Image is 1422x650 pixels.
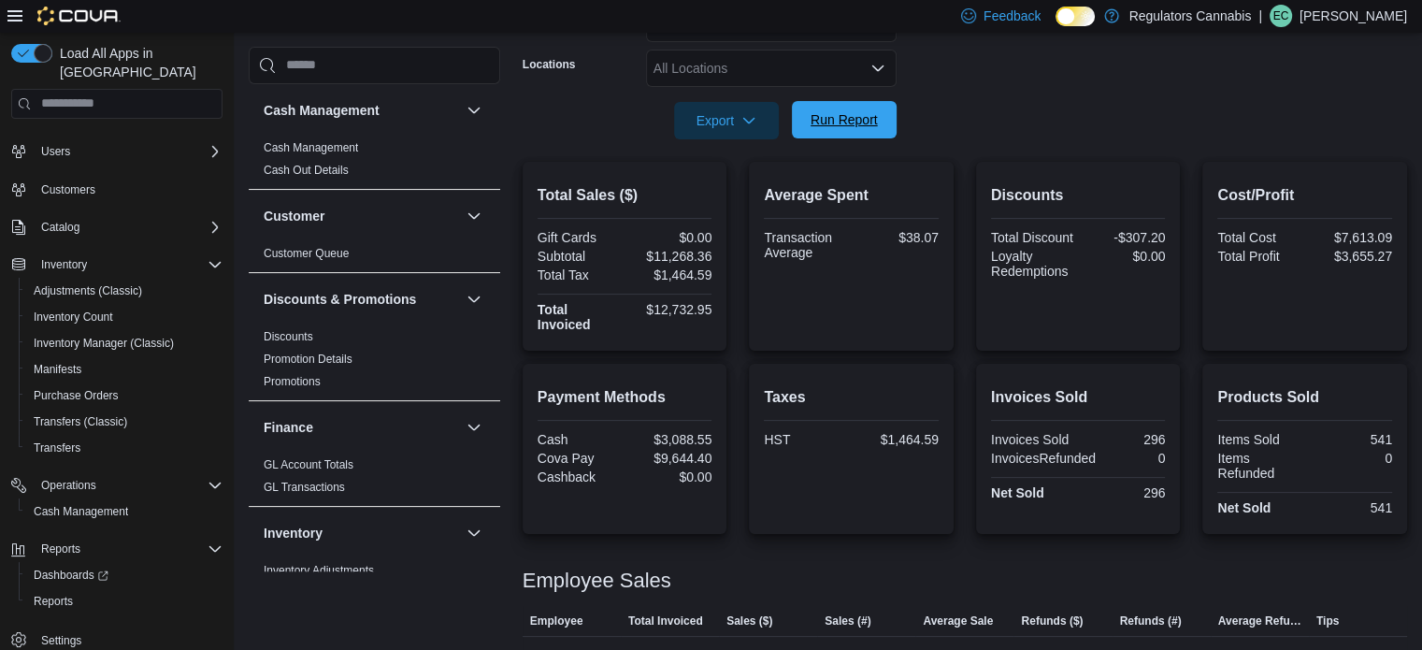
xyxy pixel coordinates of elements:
a: Promotion Details [264,353,352,366]
a: Customer Queue [264,247,349,260]
span: Reports [34,594,73,609]
span: Transfers (Classic) [34,414,127,429]
div: InvoicesRefunded [991,451,1096,466]
button: Inventory Manager (Classic) [19,330,230,356]
span: Manifests [34,362,81,377]
h2: Discounts [991,184,1166,207]
span: Cash Management [264,140,358,155]
button: Catalog [34,216,87,238]
div: Transaction Average [764,230,847,260]
span: GL Account Totals [264,457,353,472]
span: Inventory Manager (Classic) [26,332,223,354]
span: Adjustments (Classic) [34,283,142,298]
span: Total Invoiced [628,614,703,628]
div: $0.00 [628,469,711,484]
span: GL Transactions [264,480,345,495]
div: Invoices Sold [991,432,1074,447]
button: Inventory [264,524,459,542]
h2: Invoices Sold [991,386,1166,409]
div: $38.07 [855,230,939,245]
span: Refunds (#) [1120,614,1182,628]
span: Dashboards [34,568,108,583]
span: Reports [34,538,223,560]
h2: Products Sold [1217,386,1392,409]
span: Transfers (Classic) [26,411,223,433]
p: Regulators Cannabis [1128,5,1251,27]
button: Export [674,102,779,139]
h2: Cost/Profit [1217,184,1392,207]
a: GL Account Totals [264,458,353,471]
span: Customers [34,178,223,201]
button: Cash Management [463,99,485,122]
span: Discounts [264,329,313,344]
h2: Taxes [764,386,939,409]
span: Manifests [26,358,223,381]
div: $12,732.95 [628,302,711,317]
span: Export [685,102,768,139]
div: Subtotal [538,249,621,264]
h3: Inventory [264,524,323,542]
span: Reports [26,590,223,613]
div: $0.00 [1082,249,1165,264]
button: Reports [4,536,230,562]
span: Inventory [41,257,87,272]
button: Purchase Orders [19,383,230,409]
button: Customer [463,205,485,227]
span: Adjustments (Classic) [26,280,223,302]
div: Loyalty Redemptions [991,249,1074,279]
h3: Finance [264,418,313,437]
span: Sales ($) [726,614,772,628]
div: $1,464.59 [855,432,939,447]
span: Customers [41,182,95,197]
span: Run Report [811,110,878,129]
span: Purchase Orders [34,388,119,403]
div: 296 [1082,485,1165,500]
button: Operations [34,474,104,497]
a: Cash Management [264,141,358,154]
div: $3,655.27 [1309,249,1392,264]
span: Transfers [26,437,223,459]
a: Purchase Orders [26,384,126,407]
a: Reports [26,590,80,613]
span: Settings [41,633,81,648]
button: Discounts & Promotions [463,288,485,311]
h3: Employee Sales [523,570,671,592]
strong: Net Sold [991,485,1044,500]
button: Transfers (Classic) [19,409,230,435]
button: Users [4,138,230,165]
div: Total Cost [1217,230,1300,245]
button: Reports [19,588,230,614]
span: Catalog [41,220,79,235]
h2: Total Sales ($) [538,184,712,207]
span: Promotion Details [264,352,352,367]
button: Discounts & Promotions [264,290,459,309]
span: Feedback [984,7,1041,25]
div: 296 [1082,432,1165,447]
span: Transfers [34,441,80,455]
div: Erika Cote [1270,5,1292,27]
span: Inventory Adjustments [264,563,374,578]
span: Inventory Count [26,306,223,328]
span: Employee [530,614,583,628]
button: Users [34,140,78,163]
button: Finance [463,416,485,439]
a: Transfers [26,437,88,459]
span: Operations [41,478,96,493]
a: Cash Management [26,500,136,523]
span: Tips [1316,614,1339,628]
button: Inventory Count [19,304,230,330]
a: Inventory Manager (Classic) [26,332,181,354]
div: Items Refunded [1217,451,1300,481]
a: Discounts [264,330,313,343]
div: $0.00 [628,230,711,245]
h3: Customer [264,207,324,225]
button: Finance [264,418,459,437]
span: Purchase Orders [26,384,223,407]
button: Customer [264,207,459,225]
a: Adjustments (Classic) [26,280,150,302]
h3: Cash Management [264,101,380,120]
span: Cash Management [34,504,128,519]
div: Cash Management [249,137,500,189]
img: Cova [37,7,121,25]
span: Inventory Manager (Classic) [34,336,174,351]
